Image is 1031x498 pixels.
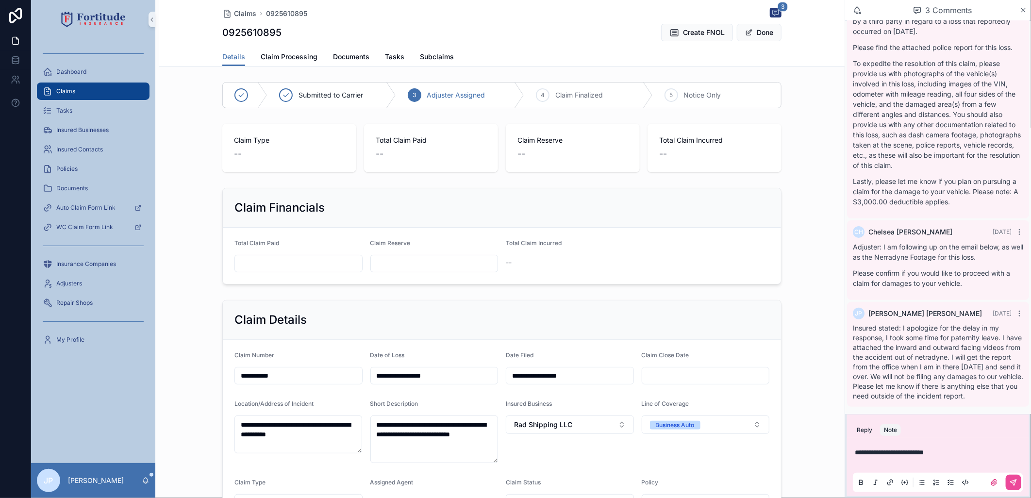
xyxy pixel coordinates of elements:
[853,268,1023,288] p: Please confirm if you would like to proceed with a claim for damages to your vehicle.
[880,424,901,436] button: Note
[413,91,416,99] span: 3
[266,9,307,18] a: 0925610895
[993,310,1012,317] span: [DATE]
[37,218,150,236] a: WC Claim Form Link
[234,135,345,145] span: Claim Type
[370,239,411,247] span: Claim Reserve
[506,258,512,267] span: --
[376,147,383,161] span: --
[683,28,725,37] span: Create FNOL
[853,42,1023,52] p: Please find the attached police report for this loss.
[420,52,454,62] span: Subclaims
[506,415,634,434] button: Select Button
[669,91,673,99] span: 5
[642,479,659,486] span: Policy
[855,310,863,317] span: JP
[56,165,78,173] span: Policies
[37,255,150,273] a: Insurance Companies
[44,475,53,486] span: JP
[234,200,325,216] h2: Claim Financials
[56,299,93,307] span: Repair Shops
[56,260,116,268] span: Insurance Companies
[854,228,863,236] span: CH
[56,204,116,212] span: Auto Claim Form Link
[370,400,418,407] span: Short Description
[737,24,782,41] button: Done
[234,239,279,247] span: Total Claim Paid
[234,147,242,161] span: --
[37,141,150,158] a: Insured Contacts
[853,6,1023,36] p: Adjuster: A claim has been filed against your policy by a third party in regard to a loss that re...
[506,351,533,359] span: Date Filed
[61,12,126,27] img: App logo
[661,24,733,41] button: Create FNOL
[31,39,155,361] div: scrollable content
[37,180,150,197] a: Documents
[333,52,369,62] span: Documents
[868,227,952,237] span: Chelsea [PERSON_NAME]
[56,87,75,95] span: Claims
[555,90,603,100] span: Claim Finalized
[868,309,982,318] span: [PERSON_NAME] [PERSON_NAME]
[778,2,788,12] span: 3
[37,102,150,119] a: Tasks
[506,479,541,486] span: Claim Status
[370,351,405,359] span: Date of Loss
[376,135,486,145] span: Total Claim Paid
[770,8,782,19] button: 3
[37,121,150,139] a: Insured Businesses
[385,48,404,67] a: Tasks
[514,420,572,430] span: Rad Shipping LLC
[56,336,84,344] span: My Profile
[506,400,552,407] span: Insured Business
[370,479,414,486] span: Assigned Agent
[56,126,109,134] span: Insured Businesses
[884,426,897,434] div: Note
[234,479,266,486] span: Claim Type
[684,90,721,100] span: Notice Only
[56,184,88,192] span: Documents
[385,52,404,62] span: Tasks
[68,476,124,485] p: [PERSON_NAME]
[993,228,1012,235] span: [DATE]
[37,294,150,312] a: Repair Shops
[642,351,689,359] span: Claim Close Date
[261,52,317,62] span: Claim Processing
[56,146,103,153] span: Insured Contacts
[56,280,82,287] span: Adjusters
[659,147,667,161] span: --
[261,48,317,67] a: Claim Processing
[37,275,150,292] a: Adjusters
[234,400,314,407] span: Location/Address of Incident
[222,48,245,66] a: Details
[642,400,689,407] span: Line of Coverage
[853,242,1023,262] p: Adjuster: I am following up on the email below, as well as the Nerradyne Footage for this loss.
[222,26,282,39] h1: 0925610895
[853,424,876,436] button: Reply
[642,415,770,434] button: Select Button
[541,91,545,99] span: 4
[656,421,695,430] div: Business Auto
[333,48,369,67] a: Documents
[37,83,150,100] a: Claims
[517,135,628,145] span: Claim Reserve
[299,90,363,100] span: Submitted to Carrier
[853,176,1023,207] p: Lastly, please let me know if you plan on pursuing a claim for the damage to your vehicle. Please...
[427,90,485,100] span: Adjuster Assigned
[56,68,86,76] span: Dashboard
[37,63,150,81] a: Dashboard
[926,4,972,16] span: 3 Comments
[234,9,256,18] span: Claims
[222,52,245,62] span: Details
[853,58,1023,170] p: To expedite the resolution of this claim, please provide us with photographs of the vehicle(s) in...
[37,199,150,216] a: Auto Claim Form Link
[517,147,525,161] span: --
[37,331,150,349] a: My Profile
[37,160,150,178] a: Policies
[420,48,454,67] a: Subclaims
[853,324,1023,400] span: Insured stated: I apologize for the delay in my response, I took some time for paternity leave. I...
[506,239,562,247] span: Total Claim Incurred
[234,351,274,359] span: Claim Number
[56,223,113,231] span: WC Claim Form Link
